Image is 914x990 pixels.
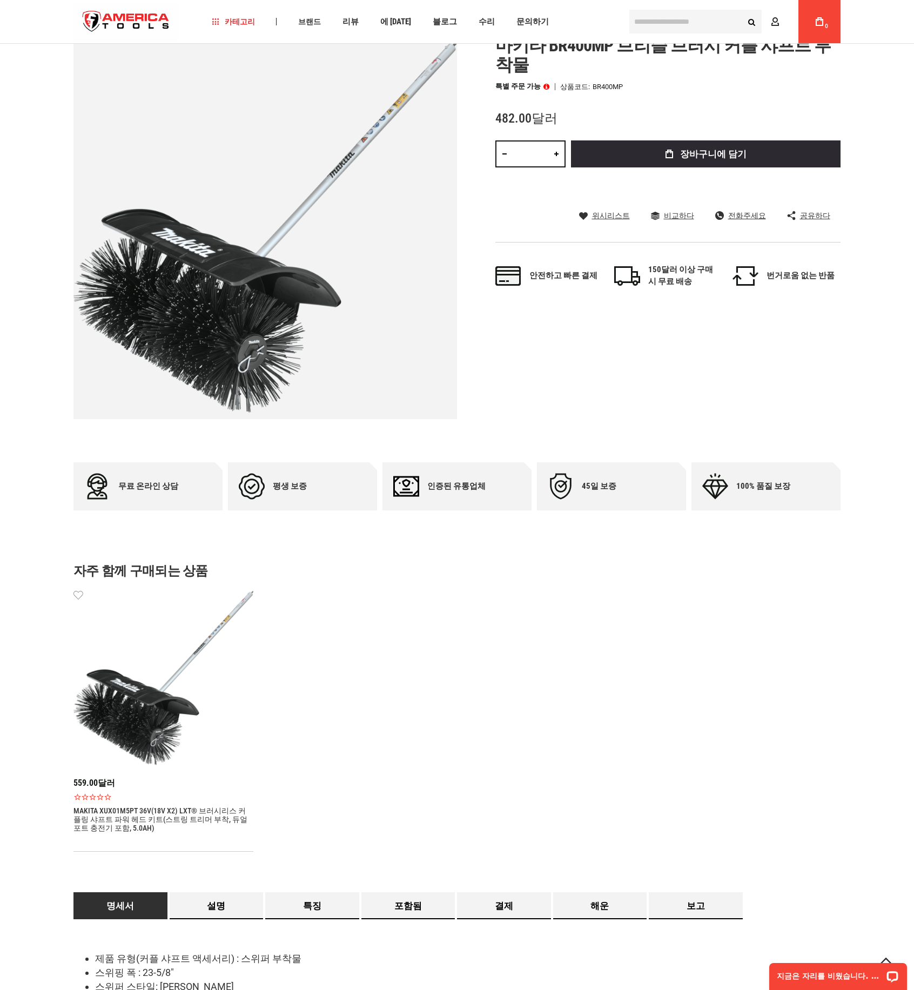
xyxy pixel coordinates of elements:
[338,15,364,29] a: 리뷰
[582,481,616,491] font: 45일 보증
[614,266,640,286] img: 해운
[95,953,301,964] font: 제품 유형(커플 샤프트 액세서리) : 스위퍼 부착물
[273,481,307,491] font: 평생 보증
[342,17,359,26] font: 리뷰
[728,211,766,220] font: 전화주세요
[512,15,554,29] a: 문의하기
[303,900,321,911] font: 특징
[207,900,225,911] font: 설명
[649,892,743,919] a: 보고
[560,83,588,91] font: 상품코드
[73,892,167,919] a: 명세서
[15,16,204,25] font: 지금은 자리를 비웠습니다. 나중에 다시 확인해 주세요!
[124,14,137,27] button: LiveChat 채팅 위젯 열기
[680,149,747,159] font: 장바구니에 담기
[590,900,609,911] font: 해운
[457,892,551,919] a: 결제
[293,15,326,29] a: 브랜드
[651,211,694,220] a: 비교하다
[106,900,134,911] font: 명세서
[427,481,486,491] font: 인증된 유통업체
[225,17,255,26] font: 카테고리
[495,82,541,90] font: 특별 주문 가능
[741,11,762,32] button: 찾다
[648,265,713,286] font: 150달러 이상 구매 시 무료 배송
[73,563,208,578] font: 자주 함께 구매되는 상품
[732,266,758,286] img: 보고
[73,36,457,419] img: 마키타 BR400MP 브리슬 브러시 커플 샤프트 부착물
[265,892,359,919] a: 특징
[207,15,260,29] a: 카테고리
[394,900,422,911] font: 포함됨
[736,481,790,491] font: 100% 품질 보장
[474,15,500,29] a: 수리
[495,266,521,286] img: 지불
[715,211,766,220] a: 전화주세요
[73,806,253,832] a: MAKITA XUX01M5PT 36V(18V X2) LXT® 브러시리스 커플링 샤프트 파워 헤드 키트(스트링 트리머 부착, 듀얼 포트 충전기 포함, 5.0AH)
[800,211,830,220] font: 공유하다
[298,17,321,26] font: 브랜드
[592,211,630,220] font: 위시리스트
[479,17,495,26] font: 수리
[553,892,647,919] a: 해운
[95,967,174,978] font: 스위핑 폭 : 23-5/8"
[361,892,455,919] a: 포함됨
[73,778,115,788] font: 559.00달러
[579,211,630,220] a: 위시리스트
[664,211,694,220] font: 비교하다
[495,35,831,75] font: 마키타 br400mp 브리슬 브러시 커플 샤프트 부착물
[529,271,597,280] font: 안전하고 빠른 결제
[767,271,835,280] font: 번거로움 없는 반품
[433,17,457,26] font: 블로그
[593,83,623,91] font: BR400MP
[73,793,253,801] span: 별점 5개 중 0.0점, 리뷰 0개
[495,111,557,126] font: 482.00달러
[825,23,828,29] font: 0
[571,140,841,167] button: 장바구니에 담기
[516,17,549,26] font: 문의하기
[170,892,264,919] a: 설명
[687,900,705,911] font: 보고
[380,17,411,26] font: 에 [DATE]
[428,15,462,29] a: 블로그
[762,956,914,990] iframe: LiveChat 채팅 위젯
[118,481,178,491] font: 무료 온라인 상담
[569,171,843,202] iframe: 보안 익스프레스 체크아웃 프레임
[375,15,416,29] a: 에 [DATE]
[73,2,178,42] a: 매장 로고
[73,806,247,832] font: MAKITA XUX01M5PT 36V(18V X2) LXT® 브러시리스 커플링 샤프트 파워 헤드 키트(스트링 트리머 부착, 듀얼 포트 충전기 포함, 5.0AH)
[783,17,798,26] font: 계정
[73,2,178,42] img: 아메리카 도구
[495,900,513,911] font: 결제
